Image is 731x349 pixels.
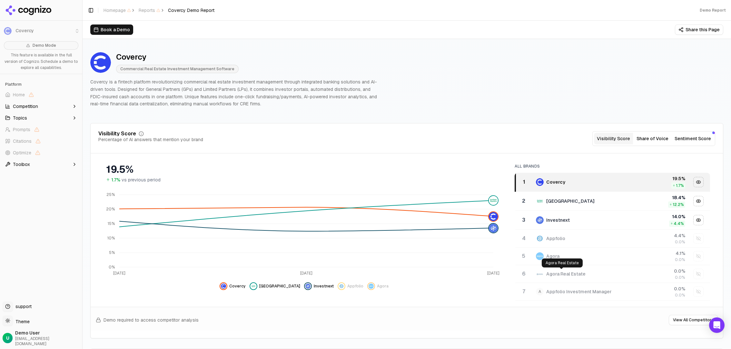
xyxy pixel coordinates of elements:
span: Demo required to access competitor analysis [104,317,199,323]
span: A [536,288,544,296]
span: 0.0% [675,275,685,280]
div: Visibility Score [98,131,136,136]
span: Covercy Demo Report [168,7,214,14]
nav: breadcrumb [104,7,214,14]
span: Agora [377,284,389,289]
div: Percentage of AI answers that mention your brand [98,136,203,143]
span: 12.2 % [673,202,684,207]
tspan: 5% [109,250,115,255]
div: 0.0 % [634,286,686,292]
img: Covercy [90,52,111,73]
div: Agora [546,253,559,259]
span: 1.7% [111,177,120,183]
span: U [6,335,9,341]
img: investnext [305,284,311,289]
button: Toolbox [3,159,80,170]
button: Share of Voice [633,133,672,144]
img: agora real estate [536,270,544,278]
span: Theme [13,319,30,325]
button: Hide covercy data [693,177,704,187]
img: covercy [536,178,544,186]
button: Hide juniper square data [693,196,704,206]
span: Prompts [13,126,30,133]
button: Sentiment Score [672,133,714,144]
div: 19.5 % [634,175,686,182]
img: juniper square [489,196,498,205]
button: Hide investnext data [304,282,334,290]
span: Homepage [104,7,131,14]
button: Competition [3,101,80,111]
button: Hide investnext data [693,215,704,225]
div: 1 [519,178,529,186]
span: Appfolio [347,284,363,289]
p: Agora Real Estate [546,260,579,266]
button: View All Competitors [669,315,718,325]
span: Competition [13,103,38,110]
div: 0.0 % [634,268,686,274]
div: Covercy [546,179,565,185]
button: Show appfolio data [338,282,363,290]
tr: 2juniper square[GEOGRAPHIC_DATA]18.4%12.2%Hide juniper square data [515,192,710,211]
div: 4.4 % [634,232,686,239]
button: Hide covercy data [220,282,246,290]
div: 19.5% [106,164,502,175]
img: appfolio [339,284,344,289]
tspan: [DATE] [487,271,499,276]
button: Show appfolio data [693,233,704,244]
img: investnext [489,224,498,233]
span: Topics [13,115,27,121]
span: Investnext [314,284,334,289]
span: Reports [139,7,160,14]
div: 18.4 % [634,194,686,201]
div: 5 [518,252,529,260]
img: juniper square [251,284,256,289]
div: Demo Report [700,8,726,13]
span: 0.0% [675,239,685,245]
span: Covercy [229,284,246,289]
img: covercy [489,212,498,221]
div: Covercy [116,52,239,62]
span: 0.0% [675,293,685,298]
span: Commercial Real Estate Investment Management Software [116,65,239,73]
button: Show agora data [367,282,389,290]
button: Share this Page [675,24,723,35]
tr: 4appfolioAppfolio4.4%0.0%Show appfolio data [515,230,710,247]
img: juniper square [536,197,544,205]
button: Topics [3,113,80,123]
div: 4 [518,235,529,242]
button: Visibility Score [594,133,633,144]
span: [GEOGRAPHIC_DATA] [259,284,300,289]
button: Hide juniper square data [250,282,300,290]
span: support [13,303,32,310]
img: covercy [221,284,226,289]
span: Home [13,92,25,98]
div: 4.1 % [634,250,686,257]
button: Book a Demo [90,24,133,35]
tspan: 20% [106,207,115,212]
tr: 5agoraAgora4.1%0.0%Show agora data [515,247,710,265]
tspan: 25% [106,192,115,197]
div: All Brands [515,164,710,169]
img: agora [369,284,374,289]
tr: 6agora real estateAgora Real Estate0.0%0.0%Show agora real estate data [515,265,710,283]
div: Agora Real Estate [546,271,586,277]
div: Open Intercom Messenger [709,317,725,333]
button: Show agora data [693,251,704,261]
img: agora [536,252,544,260]
div: 2 [518,197,529,205]
span: Demo Mode [33,43,56,48]
img: investnext [536,216,544,224]
tspan: 10% [107,236,115,241]
span: [EMAIL_ADDRESS][DOMAIN_NAME] [15,336,80,346]
tspan: 0% [109,265,115,270]
div: Platform [3,79,80,90]
div: 7 [518,288,529,296]
span: vs previous period [122,177,161,183]
div: Appfolio Investment Manager [546,288,612,295]
span: Demo User [15,330,80,336]
div: [GEOGRAPHIC_DATA] [546,198,595,204]
span: 1.7 % [676,183,684,188]
p: This feature is available in the full version of Cognizo. Schedule a demo to explore all capabili... [4,52,78,71]
div: 6 [518,270,529,278]
tr: 3investnextInvestnext14.0%4.4%Hide investnext data [515,211,710,230]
